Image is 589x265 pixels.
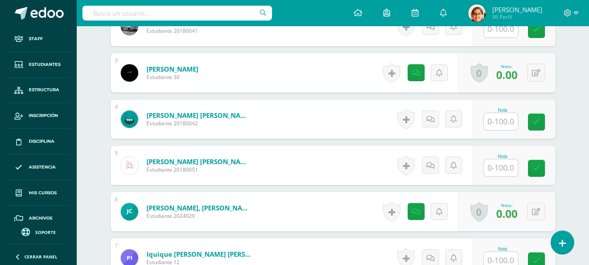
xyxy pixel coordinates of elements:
a: [PERSON_NAME] [PERSON_NAME] [146,157,251,166]
a: [PERSON_NAME] [PERSON_NAME] [146,111,251,120]
img: fd73df31d65f0d3d4cd1ed82c06237cc.png [121,157,138,174]
span: 0.00 [496,67,518,82]
a: 0 [470,63,488,83]
span: Archivos [29,215,52,222]
div: Nota: [496,202,518,208]
a: Inscripción [7,103,70,129]
span: Mis cursos [29,189,57,196]
span: Staff [29,35,43,42]
span: Estudiante 2024029 [146,212,251,220]
img: fc84353caadfea4914385f38b906a64f.png [121,18,138,35]
a: [PERSON_NAME] [146,65,198,73]
span: Estudiante 20180042 [146,120,251,127]
a: [PERSON_NAME], [PERSON_NAME] [146,203,251,212]
span: Asistencia [29,164,56,171]
div: Nota [483,108,522,113]
a: Disciplina [7,129,70,155]
img: 83dcd1ae463a5068b4a108754592b4a9.png [468,4,486,22]
span: Mi Perfil [492,13,542,21]
a: Estructura [7,78,70,103]
a: 0 [470,202,488,222]
span: Estudiante 20180041 [146,27,251,34]
input: 0-100.0 [484,21,518,38]
span: 0.00 [496,206,518,221]
img: f102391585df564e69704fa6ba2fd024.png [121,64,138,82]
div: Nota [483,247,522,251]
span: [PERSON_NAME] [492,5,542,14]
input: Busca un usuario... [82,6,272,21]
span: Disciplina [29,138,54,145]
a: Soporte [10,226,66,237]
span: Cerrar panel [24,254,58,260]
img: c3bb5800c7d6ee2552531009e20e2ead.png [121,203,138,220]
a: Estudiantes [7,52,70,78]
span: Estudiantes [29,61,61,68]
span: Soporte [35,229,56,235]
a: Archivos [7,206,70,231]
span: Estudiante 20180051 [146,166,251,173]
img: 1c21ca45a9899d64e4c585b3e02cc75d.png [121,110,138,128]
div: Nota: [496,63,518,69]
span: Estructura [29,86,59,93]
a: Iquique [PERSON_NAME] [PERSON_NAME] [146,250,251,258]
input: 0-100.0 [484,113,518,130]
a: Mis cursos [7,180,70,206]
a: Asistencia [7,155,70,180]
span: Inscripción [29,112,58,119]
input: 0-100.0 [484,159,518,176]
span: Estudiante 30 [146,73,198,81]
div: Nota [483,154,522,159]
a: Staff [7,26,70,52]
